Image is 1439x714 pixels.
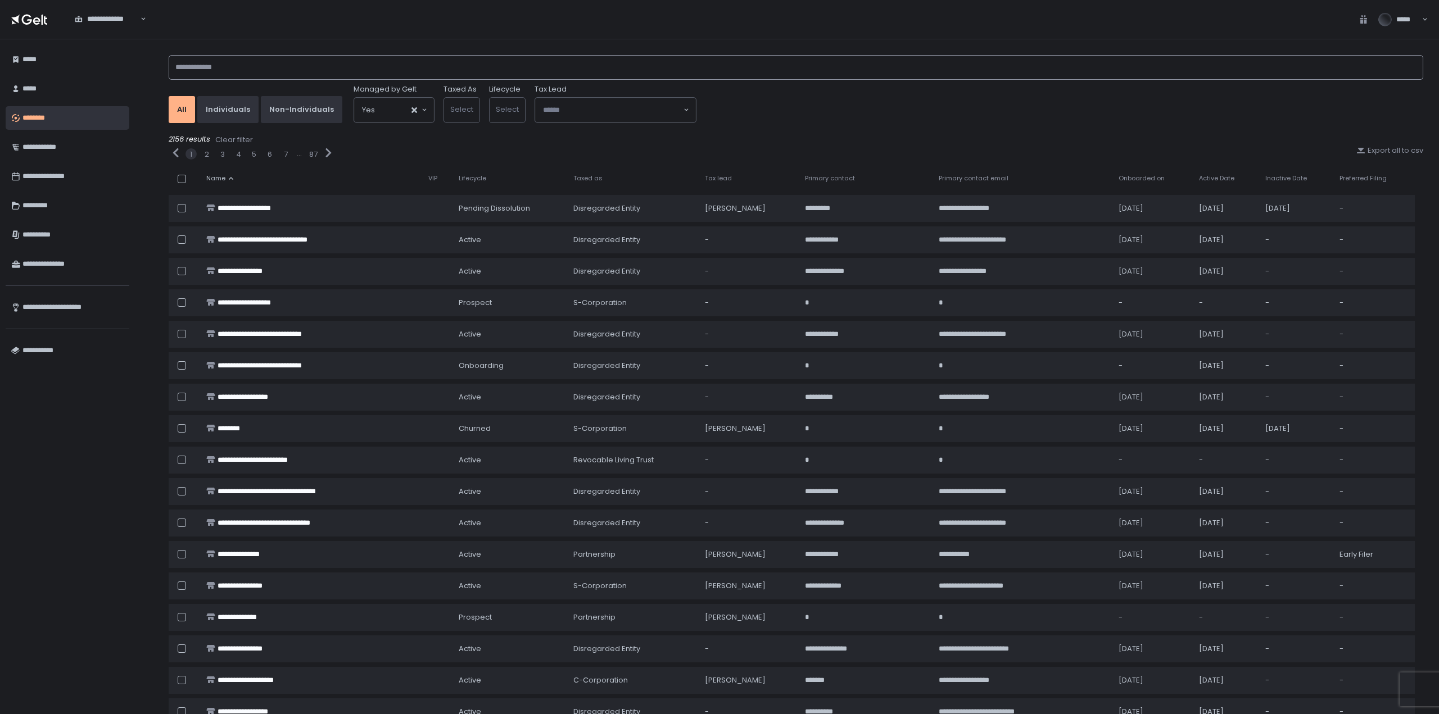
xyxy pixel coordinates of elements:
div: Disregarded Entity [573,235,691,245]
span: active [459,518,481,528]
span: VIP [428,174,437,183]
div: - [705,486,791,497]
div: - [705,518,791,528]
span: Primary contact [805,174,855,183]
div: - [1340,581,1408,591]
div: [PERSON_NAME] [705,612,791,622]
div: [DATE] [1199,581,1252,591]
div: - [1340,203,1408,213]
div: [DATE] [1119,644,1185,654]
div: - [1265,486,1326,497]
div: - [1340,424,1408,434]
div: Search for option [67,8,146,31]
span: pending Dissolution [459,203,530,213]
div: - [1119,298,1185,308]
span: Active Date [1199,174,1234,183]
div: - [1340,644,1408,654]
div: - [705,455,791,465]
span: active [459,266,481,276]
div: Partnership [573,549,691,560]
button: Clear filter [215,134,254,145]
span: prospect [459,298,492,308]
div: Disregarded Entity [573,361,691,371]
div: [DATE] [1119,266,1185,276]
span: active [459,235,481,245]
div: - [1199,455,1252,465]
div: Search for option [354,98,434,122]
div: Export all to csv [1356,145,1423,156]
div: [PERSON_NAME] [705,424,791,434]
button: 5 [252,149,256,160]
div: [DATE] [1119,581,1185,591]
label: Taxed As [444,84,477,94]
button: Clear Selected [411,107,417,113]
div: - [1119,612,1185,622]
div: - [1265,455,1326,465]
span: Managed by Gelt [354,84,417,94]
div: - [1340,455,1408,465]
div: S-Corporation [573,298,691,308]
div: - [1265,549,1326,560]
div: - [1265,298,1326,308]
div: [DATE] [1119,486,1185,497]
div: - [1265,235,1326,245]
span: Lifecycle [459,174,486,183]
div: Revocable Living Trust [573,455,691,465]
button: 7 [284,149,288,160]
div: Disregarded Entity [573,266,691,276]
div: S-Corporation [573,581,691,591]
span: Onboarded on [1119,174,1165,183]
div: - [1340,361,1408,371]
button: Non-Individuals [261,96,342,123]
div: - [1265,581,1326,591]
div: Disregarded Entity [573,518,691,528]
div: - [1265,518,1326,528]
div: - [1340,235,1408,245]
div: - [1340,486,1408,497]
div: C-Corporation [573,675,691,685]
div: - [1340,329,1408,339]
span: active [459,675,481,685]
div: [DATE] [1199,203,1252,213]
input: Search for option [75,24,139,35]
div: - [1265,329,1326,339]
div: [DATE] [1199,549,1252,560]
span: active [459,486,481,497]
div: - [1340,298,1408,308]
span: Select [496,104,519,115]
button: Individuals [197,96,259,123]
button: 3 [220,149,225,160]
div: [DATE] [1119,392,1185,402]
button: 6 [268,149,272,160]
div: Disregarded Entity [573,644,691,654]
span: Taxed as [573,174,603,183]
div: 1 [190,149,192,160]
div: - [1119,455,1185,465]
div: [PERSON_NAME] [705,675,791,685]
div: - [1199,612,1252,622]
button: 87 [309,149,318,160]
div: Early Filer [1340,549,1408,560]
div: ... [297,149,302,159]
div: [DATE] [1199,675,1252,685]
div: [DATE] [1199,518,1252,528]
div: S-Corporation [573,424,691,434]
div: [DATE] [1199,486,1252,497]
div: - [1119,361,1185,371]
div: - [1265,392,1326,402]
div: - [1340,266,1408,276]
div: Partnership [573,612,691,622]
input: Search for option [543,104,682,116]
span: active [459,644,481,654]
div: 2156 results [169,134,1423,145]
div: [DATE] [1199,392,1252,402]
span: Select [450,104,473,115]
div: - [1340,518,1408,528]
div: Disregarded Entity [573,486,691,497]
span: churned [459,424,491,434]
div: - [705,392,791,402]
